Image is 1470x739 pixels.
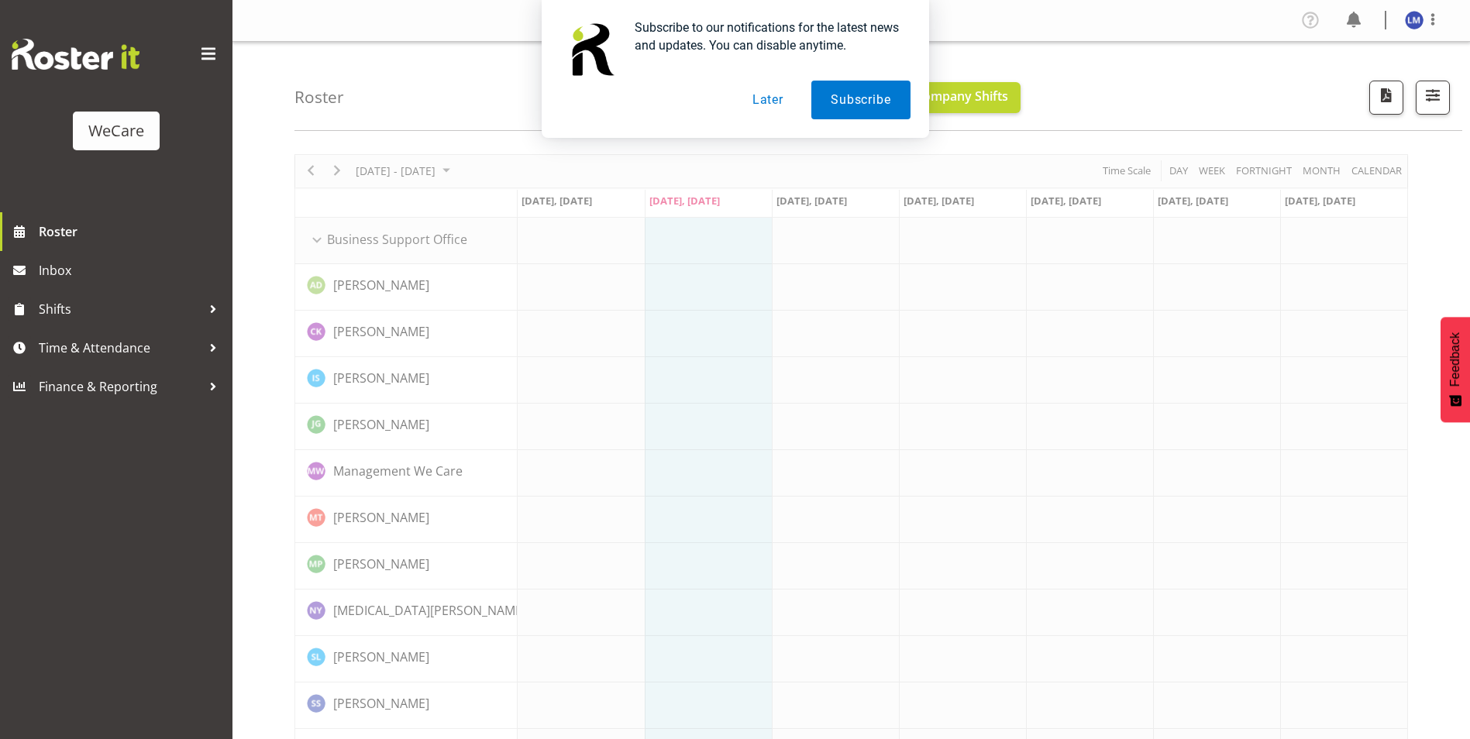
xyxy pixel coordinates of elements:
span: Feedback [1448,332,1462,387]
button: Feedback - Show survey [1441,317,1470,422]
button: Later [733,81,803,119]
div: Subscribe to our notifications for the latest news and updates. You can disable anytime. [622,19,911,54]
button: Subscribe [811,81,910,119]
span: Finance & Reporting [39,375,201,398]
span: Time & Attendance [39,336,201,359]
span: Roster [39,220,225,243]
span: Inbox [39,259,225,282]
img: notification icon [560,19,622,81]
span: Shifts [39,297,201,321]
